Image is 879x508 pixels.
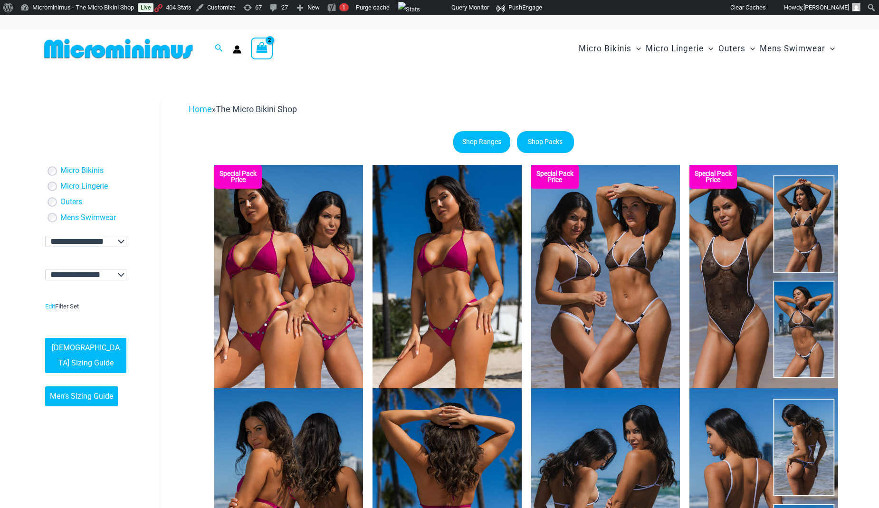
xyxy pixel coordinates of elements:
[189,104,212,114] a: Home
[579,37,631,61] span: Micro Bikinis
[825,37,835,61] span: Menu Toggle
[531,165,680,388] img: Top Bum Pack
[215,43,223,55] a: Search icon link
[689,165,838,388] img: Collection Pack
[760,37,825,61] span: Mens Swimwear
[803,4,849,11] span: [PERSON_NAME]
[643,34,716,63] a: Micro LingerieMenu ToggleMenu Toggle
[40,38,197,59] img: MM SHOP LOGO FLAT
[576,34,643,63] a: Micro BikinisMenu ToggleMenu Toggle
[45,300,126,313] div: Filter Set
[214,165,363,388] img: Collection Pack F
[373,165,521,388] img: Tight Rope Pink 319 Top 4228 Thong 05
[342,4,345,11] span: 1
[214,171,262,183] b: Special Pack Price
[646,37,704,61] span: Micro Lingerie
[716,34,757,63] a: OutersMenu ToggleMenu Toggle
[575,33,839,65] nav: Site Navigation
[745,37,755,61] span: Menu Toggle
[453,131,510,153] a: Shop Ranges
[138,3,153,12] a: Live
[45,303,55,310] a: Edit
[251,38,273,59] a: View Shopping Cart, 2 items
[718,37,745,61] span: Outers
[704,37,713,61] span: Menu Toggle
[45,338,126,373] a: [DEMOGRAPHIC_DATA] Sizing Guide
[45,269,126,280] select: wpc-taxonomy-pa_color-745992
[631,37,641,61] span: Menu Toggle
[216,104,297,114] span: The Micro Bikini Shop
[60,213,116,223] a: Mens Swimwear
[757,34,837,63] a: Mens SwimwearMenu ToggleMenu Toggle
[531,171,579,183] b: Special Pack Price
[45,386,118,406] a: Men’s Sizing Guide
[517,131,574,153] a: Shop Packs
[398,2,420,17] img: Views over 48 hours. Click for more Jetpack Stats.
[45,236,126,247] select: wpc-taxonomy-pa_fabric-type-745991
[60,182,108,192] a: Micro Lingerie
[189,104,297,114] span: »
[689,171,737,183] b: Special Pack Price
[233,45,241,54] a: Account icon link
[60,166,104,176] a: Micro Bikinis
[60,197,82,207] a: Outers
